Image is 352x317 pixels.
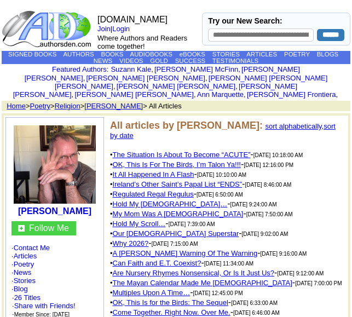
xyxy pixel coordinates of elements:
[110,308,230,316] font: •
[84,102,143,110] a: [PERSON_NAME]
[113,190,194,198] a: Regulated Regal Regulus
[110,289,190,297] font: •
[113,210,244,218] a: My Mom Was A [DEMOGRAPHIC_DATA]
[180,51,205,57] a: eBOOKS
[113,298,228,307] a: OK, This Is for the Birds: The Sequel
[246,51,277,57] a: ARTICLES
[113,160,241,169] a: OK, This Is For The Birds, I’m Talon Ya!!!
[111,65,151,73] a: Suzann Kale
[29,223,69,233] a: Follow Me
[284,51,310,57] a: POETRY
[113,289,191,297] a: Multiples Upon A Time…
[116,84,117,90] font: i
[117,82,235,90] a: [PERSON_NAME] [PERSON_NAME]
[231,300,278,306] font: [DATE] 6:33:00 AM
[207,76,209,82] font: i
[110,122,336,140] font: ,
[7,102,26,110] a: Home
[14,293,41,302] a: 26 Titles
[113,259,201,267] a: Can Faith and E.T. Coexist?
[110,120,263,131] b: All articles by [PERSON_NAME]:
[110,298,228,307] font: •
[246,92,247,98] font: i
[8,51,56,57] a: SIGNED BOOKS
[110,122,336,140] a: sort by date
[18,225,25,232] img: gc.jpg
[169,221,215,227] font: [DATE] 7:39:00 AM
[63,51,94,57] a: AUTHORS
[193,290,243,296] font: [DATE] 12:45:00 PM
[110,180,242,188] font: •
[14,276,36,285] a: Stories
[113,170,194,178] a: It All Happened In A Flash
[2,10,94,48] img: logo_ad.gif
[113,308,230,316] a: Come Together. Right Now. Over Me.
[152,241,198,247] font: [DATE] 7:15:00 AM
[204,261,253,267] font: [DATE] 11:34:00 AM
[73,92,74,98] font: i
[113,239,149,247] a: Why 2026?
[97,25,111,33] a: Join
[110,170,194,178] font: •
[18,206,91,216] a: [PERSON_NAME]
[317,51,339,57] a: BLOGS
[113,249,258,257] a: A [PERSON_NAME] Warning Of The Warning
[196,92,197,98] font: i
[14,268,32,276] a: News
[14,252,37,260] a: Articles
[130,51,172,57] a: AUDIOBOOKS
[295,280,342,286] font: [DATE] 7:00:00 PM
[277,270,324,276] font: [DATE] 9:12:00 AM
[110,259,201,267] font: •
[175,57,206,64] a: SUCCESS
[253,152,303,158] font: [DATE] 10:18:00 AM
[208,16,282,25] label: Try our New Search:
[110,220,165,228] font: •
[112,25,130,33] a: Login
[101,51,123,57] a: BOOKS
[150,57,168,64] a: GOLD
[14,244,50,252] a: Contact Me
[240,67,241,73] font: i
[197,172,246,178] font: [DATE] 10:10:00 AM
[110,160,241,169] font: •
[14,125,96,204] img: 211017.jpeg
[97,25,134,33] font: |
[14,302,76,310] a: Share with Friends!
[55,102,80,110] a: Religion
[113,269,274,277] a: Are Nursery Rhymes Nonsensical, Or Is It Just Us?
[245,182,291,188] font: [DATE] 8:46:00 AM
[113,229,239,238] a: Our [DEMOGRAPHIC_DATA] Superstar
[212,51,240,57] a: STORIES
[261,251,307,257] font: [DATE] 9:16:00 AM
[85,76,86,82] font: i
[110,279,292,287] font: •
[153,67,154,73] font: i
[30,102,51,110] a: Poetry
[110,210,243,218] font: •
[110,229,239,238] font: •
[197,192,243,198] font: [DATE] 6:50:00 AM
[110,190,194,198] font: •
[119,57,143,64] a: VIDEOS
[113,200,228,208] a: Hold My [DEMOGRAPHIC_DATA]…
[52,65,107,73] a: Featured Authors
[113,151,251,159] a: The Situation Is About To Become “ACUTE”
[110,269,274,277] font: •
[74,90,193,99] a: [PERSON_NAME] [PERSON_NAME]
[13,65,339,99] font: , , , , , , , , , ,
[110,239,148,247] font: •
[238,84,239,90] font: i
[110,200,227,208] font: •
[233,310,280,316] font: [DATE] 6:46:00 AM
[197,90,244,99] a: Ann Marquette
[97,34,187,50] font: Where Authors and Readers come together!
[14,260,34,268] a: Poetry
[113,220,166,228] a: Hold My Scroll…
[113,180,243,188] a: Ireland’s Other Saint’s Papal List “ENDS”
[14,285,28,293] a: Blog
[94,57,113,64] a: NEWS
[86,74,205,82] a: [PERSON_NAME] [PERSON_NAME]
[110,151,251,159] font: •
